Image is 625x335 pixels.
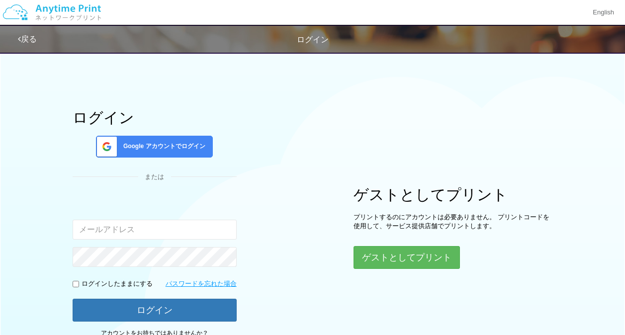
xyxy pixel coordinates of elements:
button: ログイン [73,299,237,322]
span: ログイン [297,35,329,44]
p: プリントするのにアカウントは必要ありません。 プリントコードを使用して、サービス提供店舗でプリントします。 [354,213,552,231]
div: または [73,172,237,182]
h1: ログイン [73,109,237,126]
button: ゲストとしてプリント [354,246,460,269]
input: メールアドレス [73,220,237,240]
a: 戻る [18,35,37,43]
p: ログインしたままにする [82,279,153,289]
span: Google アカウントでログイン [119,142,205,151]
h1: ゲストとしてプリント [354,186,552,203]
a: パスワードを忘れた場合 [166,279,237,289]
